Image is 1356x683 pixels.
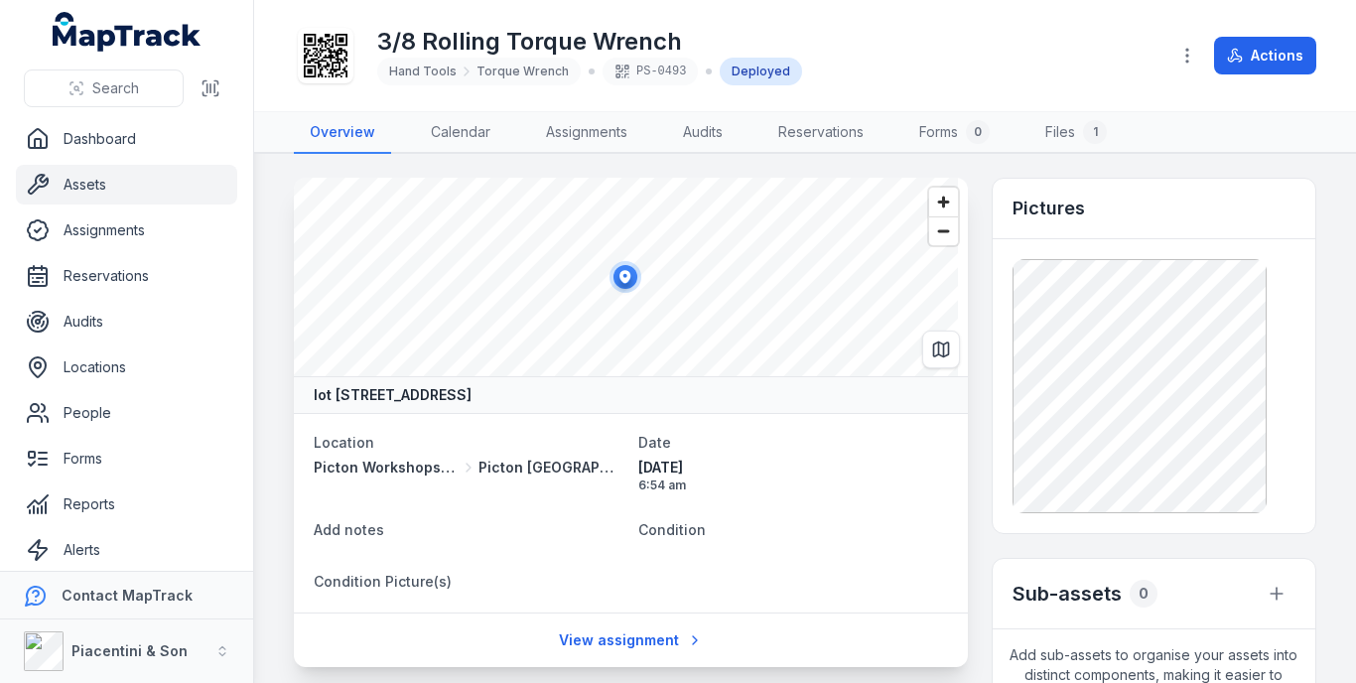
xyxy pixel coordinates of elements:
[24,69,184,107] button: Search
[638,521,706,538] span: Condition
[476,64,569,79] span: Torque Wrench
[16,256,237,296] a: Reservations
[16,439,237,478] a: Forms
[16,484,237,524] a: Reports
[720,58,802,85] div: Deployed
[966,120,990,144] div: 0
[415,112,506,154] a: Calendar
[1013,195,1085,222] h3: Pictures
[546,621,716,659] a: View assignment
[294,112,391,154] a: Overview
[478,458,623,478] span: Picton [GEOGRAPHIC_DATA]
[603,58,698,85] div: PS-0493
[1029,112,1123,154] a: Files1
[762,112,880,154] a: Reservations
[314,385,472,405] strong: lot [STREET_ADDRESS]
[1013,580,1122,608] h2: Sub-assets
[16,302,237,341] a: Audits
[638,458,947,493] time: 16/08/2025, 6:54:21 am
[71,642,188,659] strong: Piacentini & Son
[314,521,384,538] span: Add notes
[53,12,202,52] a: MapTrack
[16,210,237,250] a: Assignments
[16,530,237,570] a: Alerts
[314,434,374,451] span: Location
[16,393,237,433] a: People
[62,587,193,604] strong: Contact MapTrack
[16,347,237,387] a: Locations
[294,178,958,376] canvas: Map
[16,165,237,205] a: Assets
[1083,120,1107,144] div: 1
[16,119,237,159] a: Dashboard
[314,458,459,478] span: Picton Workshops & Bays
[929,188,958,216] button: Zoom in
[1130,580,1157,608] div: 0
[638,478,947,493] span: 6:54 am
[903,112,1006,154] a: Forms0
[929,216,958,245] button: Zoom out
[638,434,671,451] span: Date
[314,573,452,590] span: Condition Picture(s)
[667,112,739,154] a: Audits
[922,331,960,368] button: Switch to Map View
[1214,37,1316,74] button: Actions
[530,112,643,154] a: Assignments
[638,458,947,478] span: [DATE]
[377,26,802,58] h1: 3/8 Rolling Torque Wrench
[314,458,622,478] a: Picton Workshops & BaysPicton [GEOGRAPHIC_DATA]
[389,64,457,79] span: Hand Tools
[92,78,139,98] span: Search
